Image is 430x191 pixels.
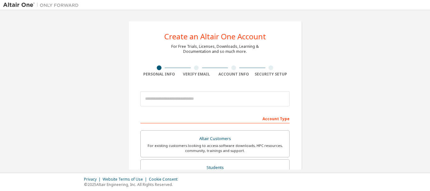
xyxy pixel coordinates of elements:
[144,163,286,172] div: Students
[144,143,286,153] div: For existing customers looking to access software downloads, HPC resources, community, trainings ...
[164,33,266,40] div: Create an Altair One Account
[3,2,82,8] img: Altair One
[103,177,149,182] div: Website Terms of Use
[149,177,181,182] div: Cookie Consent
[171,44,259,54] div: For Free Trials, Licenses, Downloads, Learning & Documentation and so much more.
[140,72,178,77] div: Personal Info
[252,72,290,77] div: Security Setup
[140,113,290,123] div: Account Type
[84,177,103,182] div: Privacy
[144,134,286,143] div: Altair Customers
[84,182,181,187] p: © 2025 Altair Engineering, Inc. All Rights Reserved.
[178,72,215,77] div: Verify Email
[215,72,252,77] div: Account Info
